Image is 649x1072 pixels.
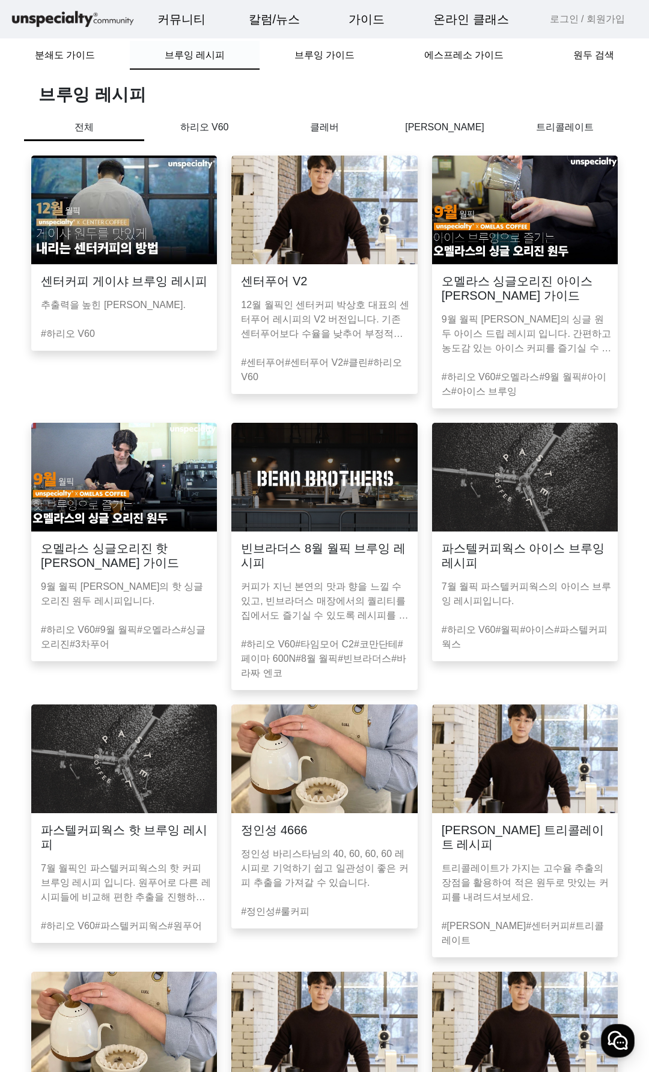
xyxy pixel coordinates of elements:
[95,625,137,635] a: #9월 월픽
[354,639,398,649] a: #코만단테
[339,3,394,35] a: 가이드
[285,357,343,368] a: #센터푸어 V2
[424,50,504,60] span: 에스프레소 가이드
[573,50,614,60] span: 원두 검색
[343,357,368,368] a: #클린
[41,274,207,288] h3: 센터커피 게이샤 브루잉 레시피
[168,921,202,931] a: #원푸어
[539,372,581,382] a: #9월 월픽
[520,625,554,635] a: #아이스
[41,625,95,635] a: #하리오 V60
[41,921,95,931] a: #하리오 V60
[10,9,136,30] img: logo
[38,84,625,106] h1: 브루잉 레시피
[495,372,539,382] a: #오멜라스
[424,3,519,35] a: 온라인 클래스
[385,120,505,135] p: [PERSON_NAME]
[495,625,520,635] a: #월픽
[144,120,264,135] p: 하리오 V60
[110,399,124,409] span: 대화
[425,156,625,408] a: 오멜라스 싱글오리진 아이스 [PERSON_NAME] 가이드9월 월픽 [PERSON_NAME]의 싱글 원두 아이스 드립 레시피 입니다. 간편하고 농도감 있는 아이스 커피를 즐기...
[239,3,310,35] a: 칼럼/뉴스
[442,861,613,904] p: 트리콜레이트가 가지는 고수율 추출의 장점을 활용하여 적은 원두로 맛있는 커피를 내려드셔보세요.
[241,847,412,890] p: 정인성 바리스타님의 40, 60, 60, 60 레시피로 기억하기 쉽고 일관성이 좋은 커피 추출을 가져갈 수 있습니다.
[442,625,496,635] a: #하리오 V60
[241,580,412,623] p: 커피가 지닌 본연의 맛과 향을 느낄 수 있고, 빈브라더스 매장에서의 퀄리티를 집에서도 즐기실 수 있도록 레시피를 준비하였습니다.
[264,120,385,135] p: 클레버
[442,274,608,303] h3: 오멜라스 싱글오리진 아이스 [PERSON_NAME] 가이드
[505,120,625,135] p: 트리콜레이트
[526,921,570,931] a: #센터커피
[165,50,225,60] span: 브루잉 레시피
[224,704,424,957] a: 정인성 4666정인성 바리스타님의 40, 60, 60, 60 레시피로 기억하기 쉽고 일관성이 좋은 커피 추출을 가져갈 수 있습니다.#정인성#룰커피
[4,381,79,411] a: 홈
[241,906,275,916] a: #정인성
[38,399,45,408] span: 홈
[295,639,354,649] a: #타임모어 C2
[137,625,181,635] a: #오멜라스
[275,906,309,916] a: #룰커피
[442,372,496,382] a: #하리오 V60
[241,274,307,288] h3: 센터푸어 V2
[186,399,200,408] span: 설정
[241,357,402,382] a: #하리오 V60
[550,12,625,26] a: 로그인 / 회원가입
[224,423,424,690] a: 빈브라더스 8월 월픽 브루잉 레시피커피가 지닌 본연의 맛과 향을 느낄 수 있고, 빈브라더스 매장에서의 퀄리티를 집에서도 즐기실 수 있도록 레시피를 준비하였습니다.#하리오 V6...
[241,639,295,649] a: #하리오 V60
[294,50,355,60] span: 브루잉 가이드
[41,298,212,312] p: 추출력을 높힌 [PERSON_NAME].
[241,639,403,664] a: #페이마 600N
[24,423,224,690] a: 오멜라스 싱글오리진 핫 [PERSON_NAME] 가이드9월 월픽 [PERSON_NAME]의 핫 싱글오리진 원두 레시피입니다.#하리오 V60#9월 월픽#오멜라스#싱글오리진#3차푸어
[451,386,517,396] a: #아이스 브루잉
[425,423,625,690] a: 파스텔커피웍스 아이스 브루잉 레시피7월 월픽 파스텔커피웍스의 아이스 브루잉 레시피입니다.#하리오 V60#월픽#아이스#파스텔커피웍스
[24,704,224,957] a: 파스텔커피웍스 핫 브루잉 레시피7월 월픽인 파스텔커피웍스의 핫 커피 브루잉 레시피 입니다. 원푸어로 다른 레시피들에 비교해 편한 추출을 진행하실 수 있습니다.#하리오 V60#...
[155,381,231,411] a: 설정
[442,372,606,396] a: #아이스
[442,312,613,356] p: 9월 월픽 [PERSON_NAME]의 싱글 원두 아이스 드립 레시피 입니다. 간편하고 농도감 있는 아이스 커피를 즐기실 수 있습니다.
[41,823,207,852] h3: 파스텔커피웍스 핫 브루잉 레시피
[425,704,625,957] a: [PERSON_NAME] 트리콜레이트 레시피트리콜레이트가 가지는 고수율 추출의 장점을 활용하여 적은 원두로 맛있는 커피를 내려드셔보세요.#[PERSON_NAME]#센터커피#트...
[79,381,155,411] a: 대화
[70,639,109,649] a: #3차푸어
[41,329,95,339] a: #하리오 V60
[442,921,526,931] a: #[PERSON_NAME]
[442,580,613,608] p: 7월 월픽 파스텔커피웍스의 아이스 브루잉 레시피입니다.
[241,823,307,837] h3: 정인성 4666
[241,298,412,341] p: 12월 월픽인 센터커피 박상호 대표의 센터푸어 레시피의 V2 버전입니다. 기존 센터푸어보다 수율을 낮추어 부정적인 맛이 억제되었습니다.
[224,156,424,408] a: 센터푸어 V212월 월픽인 센터커피 박상호 대표의 센터푸어 레시피의 V2 버전입니다. 기존 센터푸어보다 수율을 낮추어 부정적인 맛이 억제되었습니다.#센터푸어#센터푸어 V2#클...
[41,625,206,649] a: #싱글오리진
[338,653,391,664] a: #빈브라더스
[41,861,212,904] p: 7월 월픽인 파스텔커피웍스의 핫 커피 브루잉 레시피 입니다. 원푸어로 다른 레시피들에 비교해 편한 추출을 진행하실 수 있습니다.
[296,653,338,664] a: #8월 월픽
[241,541,407,570] h3: 빈브라더스 8월 월픽 브루잉 레시피
[241,357,285,368] a: #센터푸어
[41,541,207,570] h3: 오멜라스 싱글오리진 핫 [PERSON_NAME] 가이드
[24,156,224,408] a: 센터커피 게이샤 브루잉 레시피추출력을 높힌 [PERSON_NAME].#하리오 V60
[442,921,604,945] a: #트리콜레이트
[24,120,144,141] p: 전체
[41,580,212,608] p: 9월 월픽 [PERSON_NAME]의 핫 싱글오리진 원두 레시피입니다.
[95,921,168,931] a: #파스텔커피웍스
[442,823,608,852] h3: [PERSON_NAME] 트리콜레이트 레시피
[35,50,95,60] span: 분쇄도 가이드
[148,3,215,35] a: 커뮤니티
[442,541,608,570] h3: 파스텔커피웍스 아이스 브루잉 레시피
